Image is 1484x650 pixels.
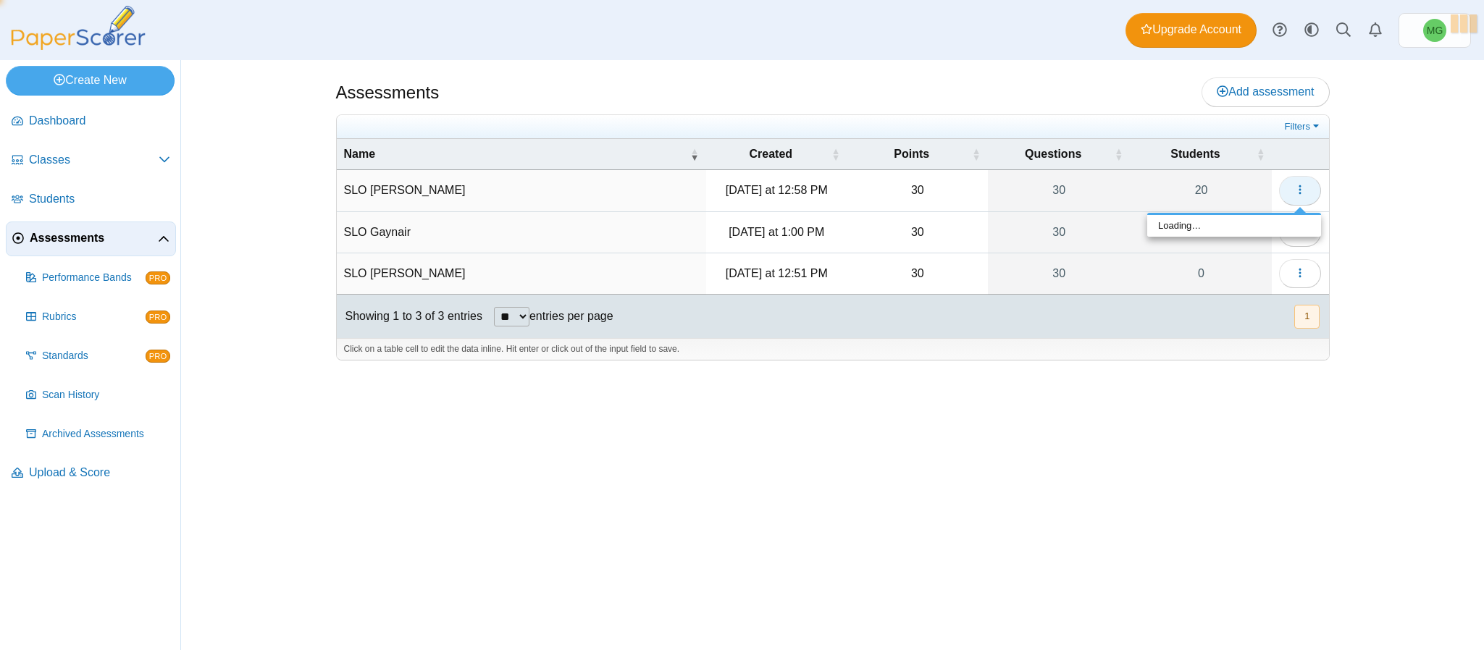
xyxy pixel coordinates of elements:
span: Upload & Score [29,465,170,481]
span: Assessments [30,230,158,246]
h1: Assessments [336,80,440,105]
span: Add assessment [1217,85,1314,98]
td: 30 [847,212,988,253]
a: Scan History [20,378,176,413]
a: Assessments [6,221,176,256]
a: 0 [1131,212,1273,253]
span: Misty Gaynair [1427,25,1443,35]
a: 30 [988,253,1131,294]
span: Questions : Activate to sort [1115,147,1123,161]
span: Students [29,191,170,207]
span: Upgrade Account [1141,22,1241,38]
a: Upload & Score [6,456,176,491]
a: Rubrics PRO [20,300,176,334]
a: Alerts [1359,14,1391,46]
label: entries per page [529,310,613,322]
a: Misty Gaynair [1399,13,1471,48]
span: PRO [146,271,170,284]
a: Performance Bands PRO [20,261,176,295]
a: Create New [6,66,175,95]
a: Archived Assessments [20,417,176,452]
nav: pagination [1293,305,1320,329]
span: Standards [42,349,146,363]
span: Dashboard [29,113,170,129]
time: Oct 3, 2025 at 12:51 PM [726,267,828,279]
div: Showing 1 to 3 of 3 entries [337,295,482,338]
button: 1 [1294,305,1320,329]
span: Classes [29,152,159,168]
a: Add assessment [1202,77,1329,106]
time: Oct 3, 2025 at 1:00 PM [729,226,824,238]
span: Performance Bands [42,271,146,285]
div: Click on a table cell to edit the data inline. Hit enter or click out of the input field to save. [337,338,1329,360]
img: PaperScorer [6,6,151,50]
span: Students : Activate to sort [1256,147,1265,161]
span: Scan History [42,388,170,402]
a: 30 [988,212,1131,253]
td: SLO [PERSON_NAME] [337,253,706,295]
a: PaperScorer [6,40,151,52]
span: PRO [146,350,170,363]
span: Created [713,146,829,162]
span: Points : Activate to sort [972,147,981,161]
a: Classes [6,143,176,178]
td: 30 [847,170,988,211]
a: Dashboard [6,104,176,139]
span: Questions [995,146,1112,162]
span: Name : Activate to remove sorting [690,147,699,161]
td: 30 [847,253,988,295]
span: PRO [146,311,170,324]
span: Archived Assessments [42,427,170,442]
td: SLO Gaynair [337,212,706,253]
a: 0 [1131,253,1273,294]
time: Oct 3, 2025 at 12:58 PM [726,184,828,196]
a: 20 [1131,170,1273,211]
span: Name [344,146,687,162]
span: Students [1138,146,1254,162]
span: Misty Gaynair [1423,19,1446,42]
a: Filters [1281,119,1325,134]
span: Rubrics [42,310,146,324]
a: Students [6,182,176,217]
a: 30 [988,170,1131,211]
td: SLO [PERSON_NAME] [337,170,706,211]
a: Upgrade Account [1125,13,1257,48]
div: Loading… [1147,215,1321,237]
span: Points [855,146,969,162]
a: Standards PRO [20,339,176,373]
span: Created : Activate to sort [831,147,840,161]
